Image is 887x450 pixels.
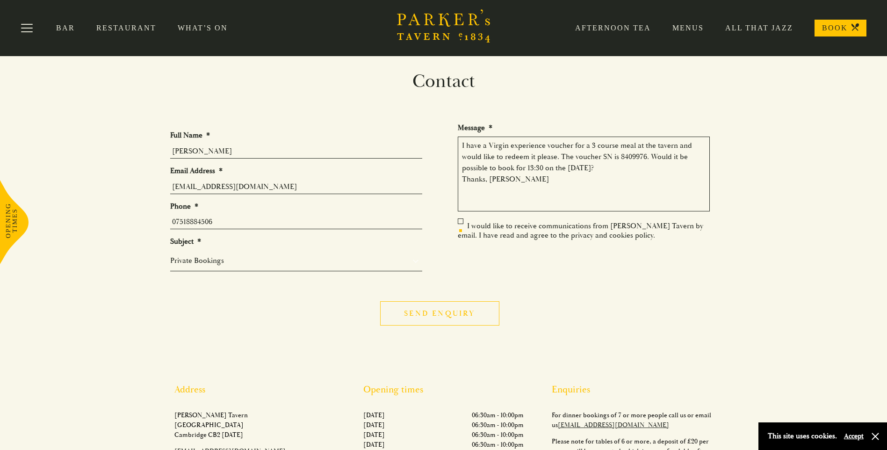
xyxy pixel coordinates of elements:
p: For dinner bookings of 7 or more people call us or email us [552,410,712,430]
p: 06:30am - 10:00pm [472,430,524,440]
p: [PERSON_NAME] Tavern [GEOGRAPHIC_DATA] Cambridge CB2 [DATE]​ [174,410,335,440]
p: [DATE] [363,440,385,450]
h2: Opening times [363,384,524,395]
h2: Enquiries [552,384,712,395]
a: [EMAIL_ADDRESS][DOMAIN_NAME] [558,421,669,429]
p: [DATE] [363,420,385,430]
iframe: reCAPTCHA [458,247,600,284]
p: [DATE] [363,430,385,440]
button: Close and accept [871,432,880,441]
h2: Address [174,384,335,395]
p: 06:30am - 10:00pm [472,420,524,430]
button: Accept [844,432,864,441]
label: Phone [170,202,198,211]
label: Subject [170,237,201,247]
h1: Contact [163,70,724,93]
label: Full Name [170,131,210,140]
input: Send enquiry [380,301,499,326]
label: Email Address [170,166,223,176]
label: I would like to receive communications from [PERSON_NAME] Tavern by email. I have read and agree ... [458,221,703,240]
p: 06:30am - 10:00pm [472,410,524,420]
p: 06:30am - 10:00pm [472,440,524,450]
p: [DATE] [363,410,385,420]
p: This site uses cookies. [768,429,837,443]
label: Message [458,123,492,133]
